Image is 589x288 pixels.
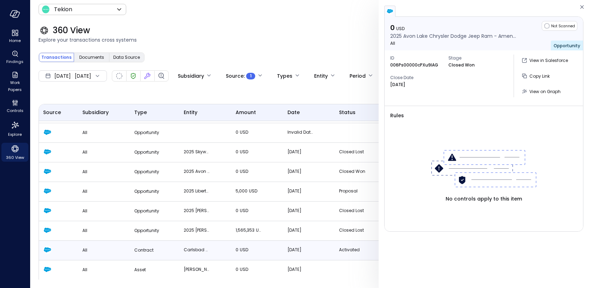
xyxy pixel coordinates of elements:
[82,247,126,254] p: All
[226,70,255,82] div: Source :
[184,207,210,214] p: 2025 [PERSON_NAME] Auto - First Sell - - PS Offering
[134,169,159,175] span: Opportunity
[529,89,561,94] span: View on Graph
[134,149,159,155] span: Opportunity
[43,246,52,254] img: Salesforce
[79,54,104,61] span: Documents
[390,81,405,88] p: [DATE]
[287,108,300,116] span: date
[287,148,314,155] p: [DATE]
[157,72,165,80] div: Finding
[240,266,248,272] span: USD
[240,208,248,213] span: USD
[390,62,438,69] p: 006Ps00000cPXu9IAG
[43,108,61,116] span: Source
[277,70,292,82] div: Types
[184,168,210,175] p: 2025 Avon Lake Chrysler Dodge Jeep Ram - Amendment -
[82,108,109,116] span: Subsidiary
[54,72,71,80] span: [DATE]
[184,246,210,253] p: Carlsbad Collision Center
[184,266,210,273] p: [PERSON_NAME] Auto Group
[390,32,516,40] p: 2025 Avon Lake Chrysler Dodge Jeep Ram - Amendment -
[396,26,405,31] span: USD
[39,36,581,44] span: Explore your transactions cross systems
[287,188,314,195] p: [DATE]
[249,188,257,194] span: USD
[82,168,126,175] p: All
[240,129,248,135] span: USD
[184,227,210,234] p: 2025 [PERSON_NAME] Auto - First Sell -
[240,168,248,174] span: USD
[520,70,553,82] button: Copy Link
[287,168,314,175] p: [DATE]
[178,70,204,82] div: Subsidiary
[236,108,256,116] span: amount
[554,43,580,49] span: Opportunity
[236,168,262,175] p: 0
[339,188,365,195] p: Proposal
[43,265,52,274] img: Salesforce
[43,167,52,176] img: Salesforce
[236,246,262,253] p: 0
[41,5,50,14] img: Icon
[390,40,516,47] p: All
[8,131,22,138] span: Explore
[448,62,475,69] p: Closed Won
[1,49,28,66] div: Findings
[390,23,516,32] p: 0
[250,72,252,79] span: 1
[256,227,264,233] span: USD
[82,149,126,156] p: All
[134,129,159,135] span: Opportunity
[43,226,52,234] img: Salesforce
[236,148,262,155] p: 0
[134,227,159,233] span: Opportunity
[287,266,314,273] p: [DATE]
[240,149,248,155] span: USD
[184,148,210,155] p: 2025 Skyway Auto Group - First Sell - ARC
[287,129,314,136] p: Invalid DateTime
[314,70,328,82] div: Entity
[448,55,501,62] span: Stage
[529,73,550,79] span: Copy Link
[529,57,568,64] p: View in Salesforce
[43,148,52,156] img: Salesforce
[390,112,577,119] span: Rules
[7,107,23,114] span: Controls
[236,129,262,136] p: 0
[6,154,24,161] span: 360 View
[287,227,314,234] p: [DATE]
[184,188,210,195] p: 2025 Liberty CDJR - Change Order - - PS Offering
[113,54,140,61] span: Data Source
[339,108,356,116] span: status
[9,37,21,44] span: Home
[134,188,159,194] span: Opportunity
[236,188,262,195] p: 5,000
[43,128,52,136] img: Salesforce
[339,148,365,155] p: Closed Lost
[82,227,126,234] p: All
[1,28,28,45] div: Home
[54,5,72,14] p: Tekion
[350,70,366,82] div: Period
[43,206,52,215] img: Salesforce
[129,72,137,80] div: Verified
[1,70,28,94] div: Work Papers
[236,207,262,214] p: 0
[184,108,197,116] span: entity
[82,266,126,273] p: All
[520,85,563,97] button: View on Graph
[1,98,28,115] div: Controls
[82,129,126,136] p: All
[6,58,23,65] span: Findings
[134,267,146,273] span: Asset
[520,55,571,66] button: View in Salesforce
[43,187,52,195] img: Salesforce
[446,195,522,203] span: No controls apply to this item
[143,72,151,80] div: Fixed
[339,227,365,234] p: Closed Lost
[339,246,365,253] p: Activated
[4,79,26,93] span: Work Papers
